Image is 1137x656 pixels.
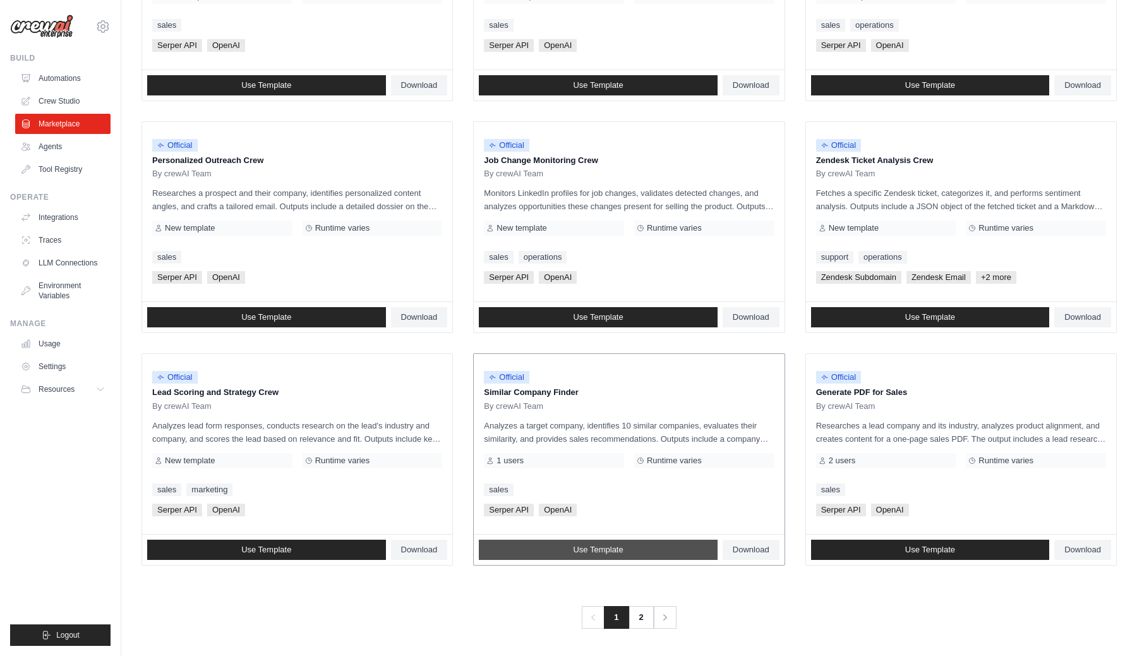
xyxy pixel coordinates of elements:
a: Download [723,75,779,95]
span: Serper API [484,271,534,284]
a: Traces [15,230,111,250]
span: Download [1064,545,1101,555]
span: Serper API [152,504,202,516]
div: Operate [10,192,111,202]
a: Tool Registry [15,159,111,179]
span: 1 users [496,456,524,466]
span: 1 [604,606,629,629]
span: Runtime varies [315,223,370,233]
span: By crewAI Team [816,169,875,179]
span: OpenAI [539,271,577,284]
a: 2 [629,606,654,629]
a: Integrations [15,207,111,228]
span: Use Template [905,545,955,555]
span: OpenAI [207,504,245,516]
img: Logo [10,15,73,39]
a: support [816,251,853,264]
span: Official [816,371,862,384]
a: Use Template [479,307,718,327]
a: Use Template [479,540,718,560]
a: Automations [15,68,111,88]
span: Serper API [152,39,202,52]
a: Use Template [811,75,1050,95]
span: OpenAI [871,39,909,52]
div: Manage [10,319,111,329]
span: Official [484,139,529,152]
span: Download [1064,80,1101,90]
span: Serper API [152,271,202,284]
a: sales [816,483,845,496]
span: Runtime varies [647,223,702,233]
p: Fetches a specific Zendesk ticket, categorizes it, and performs sentiment analysis. Outputs inclu... [816,186,1106,213]
a: Use Template [811,540,1050,560]
span: Runtime varies [315,456,370,466]
span: By crewAI Team [484,401,543,411]
a: sales [484,19,513,32]
p: Researches a lead company and its industry, analyzes product alignment, and creates content for a... [816,419,1106,446]
span: Download [733,545,769,555]
a: sales [484,251,513,264]
p: Similar Company Finder [484,386,774,399]
span: Serper API [816,39,866,52]
a: Download [391,307,448,327]
a: Download [391,75,448,95]
a: Use Template [147,540,386,560]
a: Download [391,540,448,560]
span: Download [401,312,438,322]
span: Download [1064,312,1101,322]
span: 2 users [829,456,856,466]
span: Logout [56,630,80,640]
a: Download [723,307,779,327]
span: Use Template [573,80,623,90]
p: Monitors LinkedIn profiles for job changes, validates detected changes, and analyzes opportunitie... [484,186,774,213]
a: sales [484,483,513,496]
a: operations [858,251,907,264]
span: New template [165,456,215,466]
span: Runtime varies [978,456,1033,466]
span: Use Template [905,80,955,90]
a: operations [850,19,899,32]
span: OpenAI [539,504,577,516]
span: Official [816,139,862,152]
span: Serper API [816,504,866,516]
span: New template [829,223,879,233]
p: Generate PDF for Sales [816,386,1106,399]
span: Use Template [241,545,291,555]
p: Zendesk Ticket Analysis Crew [816,154,1106,167]
a: Settings [15,356,111,377]
a: Download [1054,540,1111,560]
a: operations [519,251,567,264]
span: Resources [39,384,75,394]
span: OpenAI [539,39,577,52]
span: OpenAI [207,271,245,284]
span: Use Template [241,312,291,322]
a: sales [152,483,181,496]
span: Download [733,312,769,322]
span: Serper API [484,504,534,516]
span: By crewAI Team [152,169,212,179]
p: Analyzes lead form responses, conducts research on the lead's industry and company, and scores th... [152,419,442,446]
span: Serper API [484,39,534,52]
span: Use Template [241,80,291,90]
span: Runtime varies [978,223,1033,233]
a: marketing [186,483,232,496]
a: Use Template [811,307,1050,327]
div: Build [10,53,111,63]
p: Analyzes a target company, identifies 10 similar companies, evaluates their similarity, and provi... [484,419,774,446]
a: Usage [15,334,111,354]
p: Researches a prospect and their company, identifies personalized content angles, and crafts a tai... [152,186,442,213]
span: Use Template [573,545,623,555]
span: New template [496,223,546,233]
span: OpenAI [207,39,245,52]
a: sales [152,251,181,264]
a: LLM Connections [15,253,111,273]
a: Use Template [479,75,718,95]
a: Download [723,540,779,560]
a: Use Template [147,307,386,327]
p: Job Change Monitoring Crew [484,154,774,167]
p: Personalized Outreach Crew [152,154,442,167]
a: Use Template [147,75,386,95]
a: Download [1054,307,1111,327]
span: Official [484,371,529,384]
a: Download [1054,75,1111,95]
